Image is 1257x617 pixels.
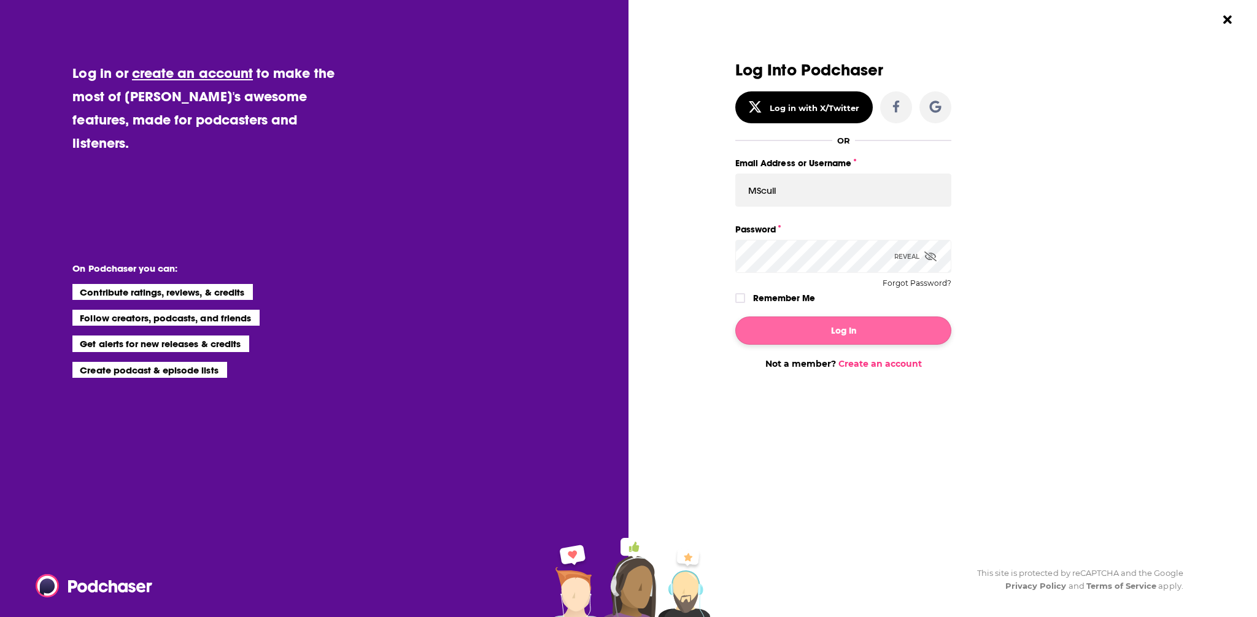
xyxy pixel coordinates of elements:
button: Forgot Password? [883,279,951,288]
li: On Podchaser you can: [72,263,318,274]
li: Create podcast & episode lists [72,362,226,378]
a: Terms of Service [1086,581,1157,591]
a: Podchaser - Follow, Share and Rate Podcasts [36,574,144,597]
div: Log in with X/Twitter [770,103,860,113]
label: Email Address or Username [735,155,951,171]
img: Podchaser - Follow, Share and Rate Podcasts [36,574,153,597]
input: Email Address or Username [735,174,951,207]
a: Create an account [838,358,922,369]
button: Close Button [1216,8,1239,31]
label: Password [735,221,951,237]
a: Privacy Policy [1005,581,1067,591]
div: Reveal [894,240,937,273]
div: Not a member? [735,358,951,369]
a: create an account [132,64,253,82]
li: Follow creators, podcasts, and friends [72,310,260,326]
div: OR [837,136,850,145]
li: Get alerts for new releases & credits [72,335,249,351]
button: Log in with X/Twitter [735,91,873,123]
button: Log In [735,316,951,345]
li: Contribute ratings, reviews, & credits [72,284,253,300]
h3: Log Into Podchaser [735,61,951,79]
div: This site is protected by reCAPTCHA and the Google and apply. [967,567,1183,592]
label: Remember Me [753,290,815,306]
